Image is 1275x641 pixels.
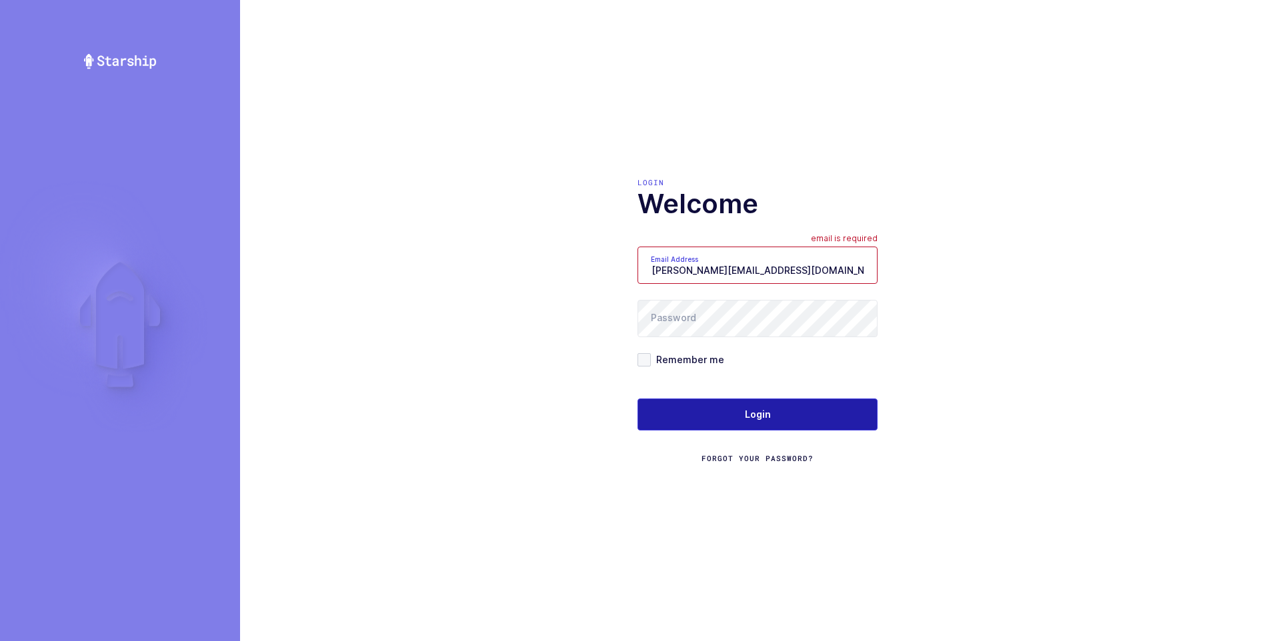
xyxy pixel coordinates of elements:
input: Email Address [637,247,878,284]
button: Login [637,398,878,430]
div: Login [637,177,878,188]
span: Login [745,408,771,421]
div: email is required [811,233,878,247]
input: Password [637,300,878,337]
span: Remember me [651,353,724,366]
a: Forgot Your Password? [702,453,814,464]
h1: Welcome [637,188,878,220]
img: Starship [83,53,157,69]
